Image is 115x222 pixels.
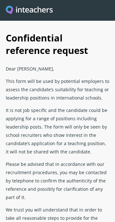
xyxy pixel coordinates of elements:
[6,5,53,16] a: Visit this site's homepage
[6,6,53,15] img: Inteachers
[6,25,109,62] h1: Confidential reference request
[6,104,109,158] p: It is not job specific and the candidate could be applying for a range of positions including lea...
[6,158,109,203] p: Please be advised that in accordance with our recruitment procedures, you may be contacted by tel...
[6,62,109,75] p: Dear [PERSON_NAME],
[6,75,109,104] p: This form will be used by potential employers to assess the candidate’s suitability for teaching ...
